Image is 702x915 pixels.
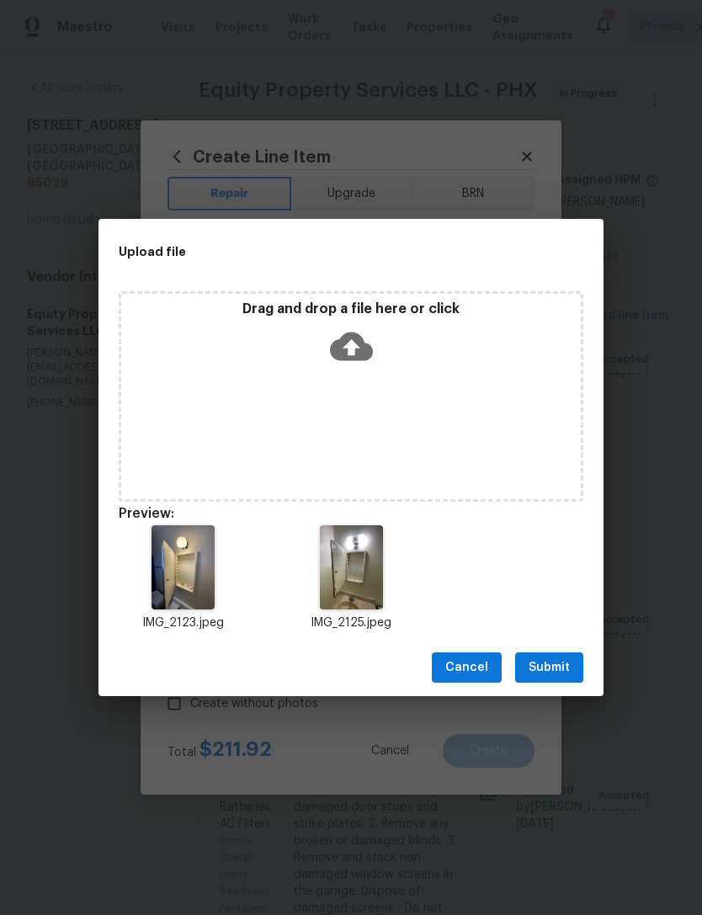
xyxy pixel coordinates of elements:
button: Submit [515,652,583,684]
span: Submit [529,657,570,678]
h2: Upload file [119,242,508,261]
p: IMG_2125.jpeg [287,614,415,632]
p: Drag and drop a file here or click [121,301,581,318]
img: Z [152,525,215,609]
img: 2Q== [320,525,383,609]
button: Cancel [432,652,502,684]
span: Cancel [445,657,488,678]
p: IMG_2123.jpeg [119,614,247,632]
